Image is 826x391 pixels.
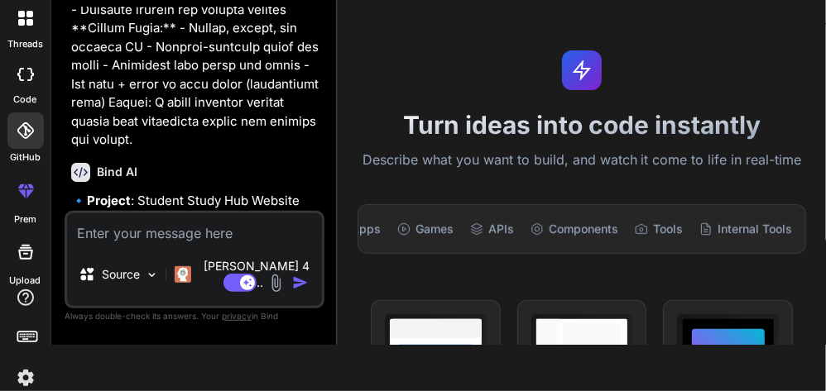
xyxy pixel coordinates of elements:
label: GitHub [10,150,41,165]
label: prem [14,212,36,226]
img: icon [292,274,309,291]
h6: Bind AI [97,164,137,180]
img: attachment [267,274,286,293]
label: code [14,93,37,107]
div: Internal Tools [693,212,799,246]
div: Games [391,212,460,246]
h1: Turn ideas into code instantly [348,110,816,140]
div: APIs [463,212,521,246]
strong: Project [87,193,131,208]
label: threads [7,37,43,51]
img: Claude 4 Sonnet [175,266,191,283]
p: [PERSON_NAME] 4 S.. [198,258,315,291]
p: Always double-check its answers. Your in Bind [65,308,324,324]
p: Describe what you want to build, and watch it come to life in real-time [348,150,816,171]
label: Upload [10,274,41,288]
div: Tools [628,212,689,246]
span: privacy [222,311,252,321]
p: 🔹 : Student Study Hub Website 🔧 : HTML + CSS + JavaScript (Pure, No Frameworks) 📁 : [71,192,321,266]
img: Pick Models [145,268,159,282]
div: Components [524,212,625,246]
p: Source [102,266,140,283]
